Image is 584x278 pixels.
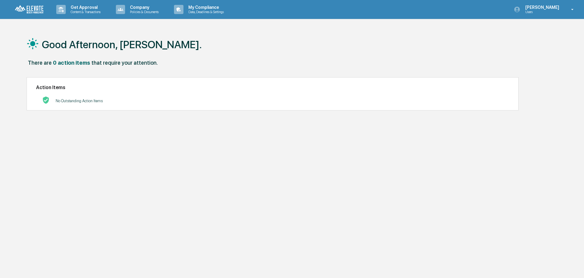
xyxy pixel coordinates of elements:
[91,60,158,66] div: that require your attention.
[520,10,562,14] p: Users
[15,5,44,14] img: logo
[36,85,509,90] h2: Action Items
[66,10,104,14] p: Content & Transactions
[28,60,52,66] div: There are
[183,10,227,14] p: Data, Deadlines & Settings
[125,5,162,10] p: Company
[42,38,202,51] h1: Good Afternoon, [PERSON_NAME].
[183,5,227,10] p: My Compliance
[520,5,562,10] p: [PERSON_NAME]
[53,60,90,66] div: 0 action items
[125,10,162,14] p: Policies & Documents
[66,5,104,10] p: Get Approval
[56,99,103,103] p: No Outstanding Action Items
[42,96,50,104] img: No Actions logo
